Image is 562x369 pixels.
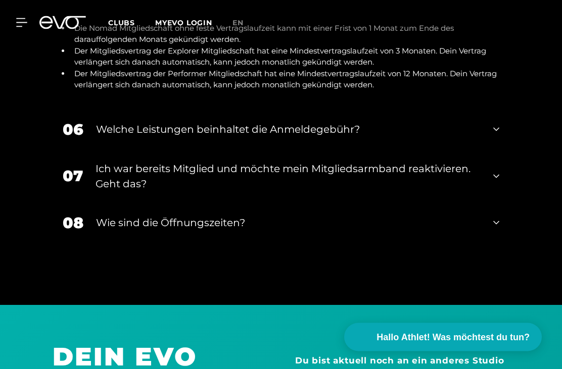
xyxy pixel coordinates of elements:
div: 08 [63,212,83,235]
span: en [232,18,244,27]
a: MYEVO LOGIN [155,18,212,27]
li: Der Mitgliedsvertrag der Explorer Mitgliedschaft hat eine Mindestvertragslaufzeit von 3 Monaten. ... [70,46,499,69]
a: Clubs [108,18,155,27]
a: en [232,17,256,29]
div: 07 [63,165,83,188]
li: Der Mitgliedsvertrag der Performer Mitgliedschaft hat eine Mindestvertragslaufzeit von 12 Monaten... [70,69,499,91]
div: Welche Leistungen beinhaltet die Anmeldegebühr? [96,122,481,137]
span: Hallo Athlet! Was möchtest du tun? [377,331,530,344]
button: Hallo Athlet! Was möchtest du tun? [344,323,542,351]
div: Wie sind die Öffnungszeiten? [96,216,481,231]
div: 06 [63,119,83,141]
div: Ich war bereits Mitglied und möchte mein Mitgliedsarmband reaktivieren. Geht das? [96,162,481,192]
span: Clubs [108,18,135,27]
